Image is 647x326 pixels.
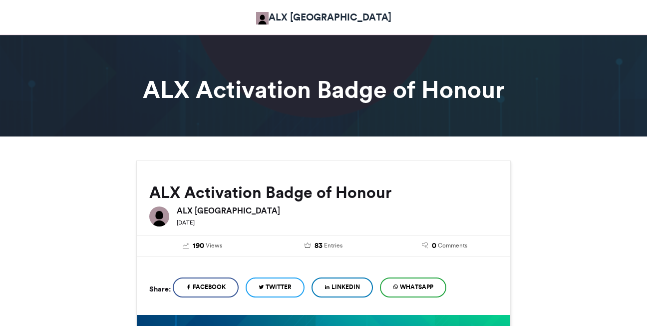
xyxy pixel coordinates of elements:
img: ALX Africa [256,12,269,24]
a: ALX [GEOGRAPHIC_DATA] [256,10,391,24]
h6: ALX [GEOGRAPHIC_DATA] [177,206,498,214]
span: WhatsApp [400,282,433,291]
span: Twitter [266,282,292,291]
span: Facebook [193,282,226,291]
span: Entries [324,241,342,250]
h1: ALX Activation Badge of Honour [46,77,601,101]
a: 83 Entries [271,240,377,251]
a: Twitter [246,277,305,297]
a: Facebook [173,277,239,297]
span: LinkedIn [331,282,360,291]
img: ALX Africa [149,206,169,226]
h2: ALX Activation Badge of Honour [149,183,498,201]
small: [DATE] [177,219,195,226]
span: 0 [432,240,436,251]
a: 0 Comments [391,240,498,251]
a: 190 Views [149,240,256,251]
span: 190 [193,240,204,251]
span: Views [206,241,222,250]
a: WhatsApp [380,277,446,297]
a: LinkedIn [312,277,373,297]
span: 83 [315,240,323,251]
span: Comments [438,241,467,250]
h5: Share: [149,282,171,295]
